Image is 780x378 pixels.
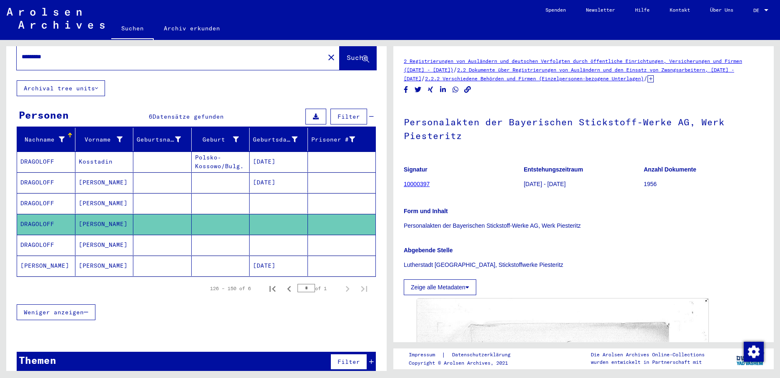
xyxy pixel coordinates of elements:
[404,166,427,173] b: Signatur
[644,180,763,189] p: 1956
[154,18,230,38] a: Archiv erkunden
[264,280,281,297] button: First page
[17,128,75,151] mat-header-cell: Nachname
[20,135,65,144] div: Nachname
[75,172,134,193] mat-cell: [PERSON_NAME]
[404,279,476,295] button: Zeige alle Metadaten
[644,75,647,82] span: /
[330,354,367,370] button: Filter
[17,80,105,96] button: Archival tree units
[330,109,367,124] button: Filter
[17,193,75,214] mat-cell: DRAGOLOFF
[75,152,134,172] mat-cell: Kosstadin
[7,8,105,29] img: Arolsen_neg.svg
[753,7,762,13] span: DE
[75,256,134,276] mat-cell: [PERSON_NAME]
[404,208,448,214] b: Form und Inhalt
[453,66,457,73] span: /
[404,221,763,230] p: Personalakten der Bayerischen Stickstoff-Werke AG, Werk Piesteritz
[250,172,308,193] mat-cell: [DATE]
[17,235,75,255] mat-cell: DRAGOLOFF
[17,172,75,193] mat-cell: DRAGOLOFF
[192,128,250,151] mat-header-cell: Geburt‏
[409,351,442,359] a: Impressum
[137,133,191,146] div: Geburtsname
[250,128,308,151] mat-header-cell: Geburtsdatum
[20,133,75,146] div: Nachname
[644,166,696,173] b: Anzahl Dokumente
[425,75,644,82] a: 2.2.2 Verschiedene Behörden und Firmen (Einzelpersonen-bezogene Unterlagen)
[323,49,340,65] button: Clear
[414,85,422,95] button: Share on Twitter
[281,280,297,297] button: Previous page
[19,107,69,122] div: Personen
[426,85,435,95] button: Share on Xing
[311,135,355,144] div: Prisoner #
[404,181,430,187] a: 10000397
[524,166,583,173] b: Entstehungszeitraum
[409,359,520,367] p: Copyright © Arolsen Archives, 2021
[402,85,410,95] button: Share on Facebook
[137,135,181,144] div: Geburtsname
[17,304,95,320] button: Weniger anzeigen
[404,261,763,269] p: Lutherstadt [GEOGRAPHIC_DATA], Stickstoffwerke Piesteritz
[308,128,376,151] mat-header-cell: Prisoner #
[17,214,75,234] mat-cell: DRAGOLOFF
[735,348,766,369] img: yv_logo.png
[356,280,372,297] button: Last page
[439,85,447,95] button: Share on LinkedIn
[524,180,643,189] p: [DATE] - [DATE]
[210,285,251,292] div: 126 – 150 of 6
[744,342,764,362] img: Zustimmung ändern
[111,18,154,40] a: Suchen
[19,353,56,368] div: Themen
[340,44,376,70] button: Suche
[404,67,734,82] a: 2.2 Dokumente über Registrierungen von Ausländern und den Einsatz von Zwangsarbeitern, [DATE] - [...
[311,133,366,146] div: Prisoner #
[253,133,308,146] div: Geburtsdatum
[404,58,742,73] a: 2 Registrierungen von Ausländern und deutschen Verfolgten durch öffentliche Einrichtungen, Versic...
[253,135,297,144] div: Geburtsdatum
[250,256,308,276] mat-cell: [DATE]
[404,247,452,254] b: Abgebende Stelle
[75,193,134,214] mat-cell: [PERSON_NAME]
[79,133,133,146] div: Vorname
[79,135,123,144] div: Vorname
[17,152,75,172] mat-cell: DRAGOLOFF
[149,113,152,120] span: 6
[192,152,250,172] mat-cell: Polsko-Kossowo/Bulg.
[133,128,192,151] mat-header-cell: Geburtsname
[591,351,705,358] p: Die Arolsen Archives Online-Collections
[337,113,360,120] span: Filter
[463,85,472,95] button: Copy link
[75,214,134,234] mat-cell: [PERSON_NAME]
[591,358,705,366] p: wurden entwickelt in Partnerschaft mit
[250,152,308,172] mat-cell: [DATE]
[409,351,520,359] div: |
[339,280,356,297] button: Next page
[195,133,250,146] div: Geburt‏
[347,53,367,62] span: Suche
[75,128,134,151] mat-header-cell: Vorname
[24,308,84,316] span: Weniger anzeigen
[404,103,763,153] h1: Personalakten der Bayerischen Stickstoff-Werke AG, Werk Piesteritz
[421,75,425,82] span: /
[297,284,339,292] div: of 1
[152,113,224,120] span: Datensätze gefunden
[17,256,75,276] mat-cell: [PERSON_NAME]
[75,235,134,255] mat-cell: [PERSON_NAME]
[326,52,336,62] mat-icon: close
[445,351,520,359] a: Datenschutzerklärung
[195,135,239,144] div: Geburt‏
[337,358,360,366] span: Filter
[451,85,460,95] button: Share on WhatsApp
